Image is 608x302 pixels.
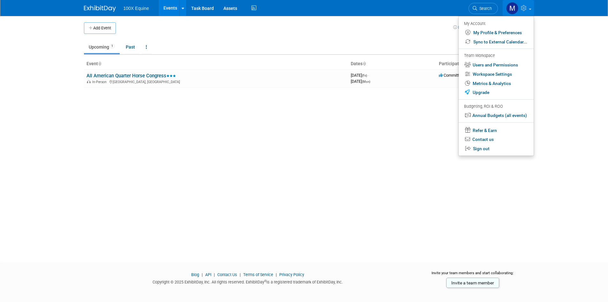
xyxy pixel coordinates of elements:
[506,2,518,14] img: Mia Maniaci
[205,272,211,277] a: API
[86,73,176,79] a: All American Quarter Horse Congress
[436,58,524,69] th: Participation
[459,135,534,144] a: Contact us
[351,73,369,78] span: [DATE]
[217,272,237,277] a: Contact Us
[124,6,149,11] span: 100X Equine
[109,44,115,49] span: 1
[87,80,91,83] img: In-Person Event
[84,278,412,285] div: Copyright © 2025 ExhibitDay, Inc. All rights reserved. ExhibitDay is a registered trademark of Ex...
[459,111,534,120] a: Annual Budgets (all events)
[459,37,534,47] a: Sync to External Calendar...
[84,41,120,53] a: Upcoming1
[84,5,116,12] img: ExhibitDay
[446,278,499,288] a: Invite a team member
[243,272,273,277] a: Terms of Service
[363,61,366,66] a: Sort by Start Date
[464,52,527,59] div: Team Workspace
[439,73,463,78] span: Committed
[459,79,534,88] a: Metrics & Analytics
[368,73,369,78] span: -
[459,125,534,135] a: Refer & Earn
[459,60,534,70] a: Users and Permissions
[421,270,524,280] div: Invite your team members and start collaborating:
[351,79,370,84] span: [DATE]
[98,61,101,66] a: Sort by Event Name
[264,279,266,283] sup: ®
[84,58,348,69] th: Event
[469,3,498,14] a: Search
[464,19,527,27] div: My Account
[238,272,242,277] span: |
[453,25,524,30] a: How to sync to an external calendar...
[84,22,116,34] button: Add Event
[191,272,199,277] a: Blog
[348,58,436,69] th: Dates
[86,79,346,84] div: [GEOGRAPHIC_DATA], [GEOGRAPHIC_DATA]
[121,41,140,53] a: Past
[92,80,109,84] span: In-Person
[274,272,278,277] span: |
[212,272,216,277] span: |
[362,80,370,83] span: (Mon)
[459,70,534,79] a: Workspace Settings
[279,272,304,277] a: Privacy Policy
[362,74,367,77] span: (Fri)
[477,6,492,11] span: Search
[459,144,534,153] a: Sign out
[459,28,534,37] a: My Profile & Preferences
[459,88,534,97] a: Upgrade
[200,272,204,277] span: |
[464,103,527,110] div: Budgeting, ROI & ROO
